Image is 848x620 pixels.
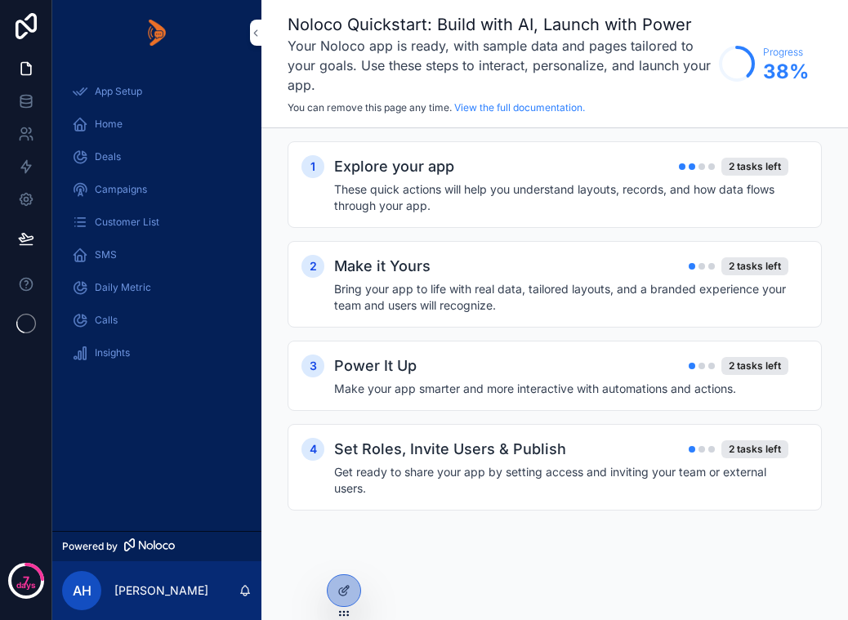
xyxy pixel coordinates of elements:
[62,175,252,204] a: Campaigns
[52,531,261,561] a: Powered by
[62,142,252,172] a: Deals
[62,338,252,368] a: Insights
[721,357,788,375] div: 2 tasks left
[301,155,324,178] div: 1
[334,381,788,397] h4: Make your app smarter and more interactive with automations and actions.
[301,255,324,278] div: 2
[721,257,788,275] div: 2 tasks left
[95,346,130,359] span: Insights
[334,355,417,377] h2: Power It Up
[334,155,454,178] h2: Explore your app
[288,13,711,36] h1: Noloco Quickstart: Build with AI, Launch with Power
[763,59,809,85] span: 38 %
[721,158,788,176] div: 2 tasks left
[95,150,121,163] span: Deals
[73,581,91,600] span: AH
[95,118,123,131] span: Home
[62,273,252,302] a: Daily Metric
[23,573,29,589] p: 7
[334,181,788,214] h4: These quick actions will help you understand layouts, records, and how data flows through your app.
[301,438,324,461] div: 4
[62,109,252,139] a: Home
[334,281,788,314] h4: Bring your app to life with real data, tailored layouts, and a branded experience your team and u...
[301,355,324,377] div: 3
[95,183,147,196] span: Campaigns
[334,255,431,278] h2: Make it Yours
[334,438,566,461] h2: Set Roles, Invite Users & Publish
[62,306,252,335] a: Calls
[62,540,118,553] span: Powered by
[148,20,166,46] img: App logo
[95,281,151,294] span: Daily Metric
[62,207,252,237] a: Customer List
[95,314,118,327] span: Calls
[454,101,585,114] a: View the full documentation.
[62,77,252,106] a: App Setup
[114,582,208,599] p: [PERSON_NAME]
[721,440,788,458] div: 2 tasks left
[95,216,159,229] span: Customer List
[95,85,142,98] span: App Setup
[261,128,848,555] div: scrollable content
[288,101,452,114] span: You can remove this page any time.
[288,36,711,95] h3: Your Noloco app is ready, with sample data and pages tailored to your goals. Use these steps to i...
[334,464,788,497] h4: Get ready to share your app by setting access and inviting your team or external users.
[52,65,261,389] div: scrollable content
[62,240,252,270] a: SMS
[763,46,809,59] span: Progress
[16,579,36,592] p: days
[95,248,117,261] span: SMS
